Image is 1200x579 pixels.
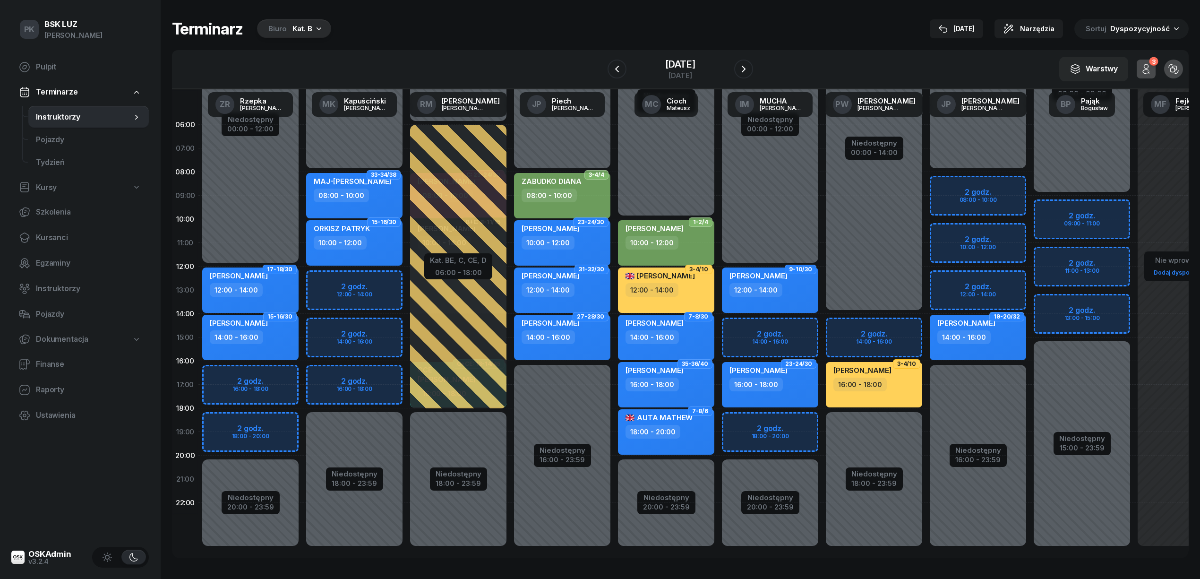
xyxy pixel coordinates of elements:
a: RM[PERSON_NAME][PERSON_NAME] [410,92,507,117]
span: Instruktorzy [36,111,132,123]
div: [PERSON_NAME] [760,105,805,111]
span: MK [322,100,335,108]
span: [PERSON_NAME] [522,271,580,280]
div: [PERSON_NAME] [552,105,597,111]
span: Terminarze [36,86,77,98]
span: [PERSON_NAME] [522,224,580,233]
div: Niedostępny [643,494,690,501]
div: 14:00 [172,302,198,326]
button: Sortuj Dyspozycyjność [1074,19,1189,39]
div: 22:00 [172,491,198,515]
div: 13:00 [172,278,198,302]
div: 12:00 - 14:00 [522,283,574,297]
div: 11:00 [172,231,198,255]
div: 06:00 - 18:00 [430,267,487,277]
span: 7-8/6 [692,410,708,412]
button: Niedostępny20:00 - 23:59 [747,492,794,513]
div: 00:00 - 12:00 [227,123,274,133]
a: Tydzień [28,151,149,174]
div: [DATE] [665,72,695,79]
span: 35-36/40 [682,363,708,365]
span: [PERSON_NAME] [729,271,788,280]
span: 15-16/30 [371,221,396,223]
a: Instruktorzy [11,277,149,300]
span: 27-28/30 [577,316,604,318]
a: Kursy [11,177,149,199]
span: ZR [220,100,230,108]
button: Niedostępny18:00 - 23:59 [851,468,897,489]
div: 16:00 - 23:59 [955,454,1001,464]
span: Instruktorzy [36,283,141,295]
span: Dokumentacja [36,333,88,346]
span: 23-24/30 [577,221,604,223]
div: Niedostępny [851,139,898,147]
span: 33-34/38 [371,174,396,176]
span: [PERSON_NAME] [210,271,268,280]
div: 14:00 - 16:00 [626,330,679,344]
div: 10:00 - 12:00 [522,236,574,250]
div: 14:00 - 16:00 [937,330,991,344]
div: 17:00 [172,373,198,397]
a: ZRRzepka[PERSON_NAME] [208,92,293,117]
span: 15-16/30 [267,316,292,318]
span: [PERSON_NAME] [937,319,995,328]
div: 20:00 - 23:59 [643,501,690,511]
span: Tydzień [36,156,141,169]
a: Pojazdy [11,303,149,326]
div: 12:00 - 14:00 [210,283,263,297]
span: Raporty [36,384,141,396]
span: JP [532,100,542,108]
button: Niedostępny18:00 - 23:59 [436,468,481,489]
a: Raporty [11,379,149,401]
div: 12:00 [172,255,198,278]
div: 18:00 - 23:59 [851,477,897,487]
div: Niedostępny [1059,435,1105,442]
div: 10:00 - 12:00 [626,236,678,250]
span: ZABUDKO DIANA [522,177,582,186]
div: Pająk [1081,97,1108,104]
div: 15:00 - 23:59 [1059,442,1105,452]
button: Niedostępny16:00 - 23:59 [955,445,1001,466]
div: Kat. BE, C, CE, D [430,254,487,267]
div: 00:00 - 14:00 [851,147,898,156]
span: 31-32/30 [579,268,604,270]
div: 15:00 [172,326,198,349]
div: 18:00 - 20:00 [626,425,680,439]
a: BPPająkBogusław [1049,92,1115,117]
span: [PERSON_NAME] [729,366,788,375]
div: 18:00 - 23:59 [436,477,481,487]
span: [PERSON_NAME] [626,224,684,233]
div: 20:00 - 23:59 [227,501,274,511]
div: 14:00 - 16:00 [522,330,575,344]
button: [DATE] [930,19,983,38]
span: Pojazdy [36,134,141,146]
a: Instruktorzy [28,106,149,129]
div: Niedostępny [851,470,897,477]
div: 16:00 - 18:00 [833,378,887,391]
button: Niedostępny00:00 - 12:00 [747,114,793,135]
span: 7-8/30 [688,316,708,318]
div: [PERSON_NAME] [857,105,903,111]
button: Niedostępny20:00 - 23:59 [643,492,690,513]
span: [PERSON_NAME] [626,319,684,328]
span: Pulpit [36,61,141,73]
div: 20:00 - 23:59 [747,501,794,511]
span: 17-18/30 [267,268,292,270]
div: Niedostępny [332,470,377,477]
span: Sortuj [1086,23,1108,35]
div: 06:00 [172,113,198,137]
div: MUCHA [760,97,805,104]
div: Niedostępny [227,116,274,123]
div: 16:00 [172,349,198,373]
span: 3-4/10 [689,268,708,270]
h1: Terminarz [172,20,243,37]
div: [PERSON_NAME] [442,97,500,104]
button: Narzędzia [994,19,1063,38]
div: 08:00 - 10:00 [314,189,369,202]
span: Dyspozycyjność [1110,24,1170,33]
span: MAJ-[PERSON_NAME] [314,177,391,186]
span: [PERSON_NAME] [522,319,580,328]
span: Pojazdy [36,308,141,320]
div: 08:00 [172,160,198,184]
span: Kursanci [36,232,141,244]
